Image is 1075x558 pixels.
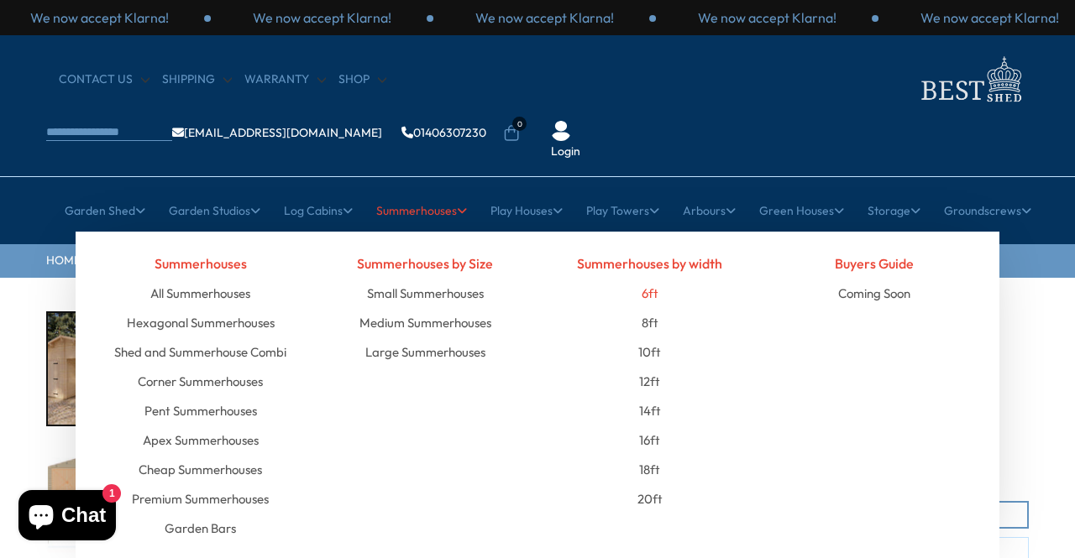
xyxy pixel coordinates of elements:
a: Corner Summerhouses [138,367,263,396]
a: [EMAIL_ADDRESS][DOMAIN_NAME] [172,127,382,138]
a: Small Summerhouses [367,279,484,308]
a: Green Houses [759,190,844,232]
p: We now accept Klarna! [920,8,1059,27]
a: Shipping [162,71,232,88]
a: Large Summerhouses [365,337,485,367]
div: 2 / 3 [433,8,656,27]
p: We now accept Klarna! [475,8,614,27]
a: 16ft [639,425,660,455]
a: Premium Summerhouses [132,484,269,514]
a: 01406307230 [401,127,486,138]
a: 10ft [638,337,661,367]
a: Garden Bars [165,514,236,543]
a: 20ft [637,484,663,514]
img: Garage_carport6_8x5_6-elevations1_22c51942-10fa-49d8-9eaa-71851cf88031_200x200.jpg [48,445,128,556]
img: logo [911,52,1029,107]
a: Pent Summerhouses [144,396,257,425]
a: Cheap Summerhouses [139,455,262,484]
a: Storage [868,190,920,232]
p: We now accept Klarna! [253,8,391,27]
a: Apex Summerhouses [143,425,259,455]
a: Garden Shed [65,190,145,232]
div: 2 / 9 [46,443,130,558]
a: Coming Soon [838,279,910,308]
a: Warranty [244,71,326,88]
a: CONTACT US [59,71,149,88]
a: Groundscrews [944,190,1031,232]
h4: Summerhouses by width [550,248,750,279]
img: Garage_carport6_8x5_6-2_53b7c84e-9b50-436b-aada-6e398ce59209_200x200.jpg [48,313,128,425]
div: 1 / 9 [46,311,130,426]
p: We now accept Klarna! [30,8,169,27]
a: Shed and Summerhouse Combi [114,337,286,367]
a: 12ft [639,367,660,396]
img: User Icon [551,121,571,141]
a: Login [551,143,580,160]
span: 0 [512,117,527,131]
inbox-online-store-chat: Shopify online store chat [13,490,121,545]
h4: Summerhouses [101,248,301,279]
a: Summerhouses [376,190,467,232]
a: 14ft [639,396,661,425]
a: 6ft [642,279,658,308]
a: Shop [338,71,386,88]
a: Arbours [683,190,736,232]
p: We now accept Klarna! [698,8,836,27]
a: Play Houses [490,190,563,232]
a: 18ft [639,455,660,484]
a: Medium Summerhouses [359,308,491,337]
a: Garden Studios [169,190,260,232]
a: 8ft [642,308,658,337]
div: 3 / 3 [656,8,878,27]
a: HOME [46,253,81,269]
a: Play Towers [586,190,659,232]
div: 1 / 3 [211,8,433,27]
a: Log Cabins [284,190,353,232]
a: Hexagonal Summerhouses [127,308,275,337]
h4: Buyers Guide [775,248,975,279]
a: 0 [503,125,520,142]
a: All Summerhouses [150,279,250,308]
h4: Summerhouses by Size [326,248,526,279]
